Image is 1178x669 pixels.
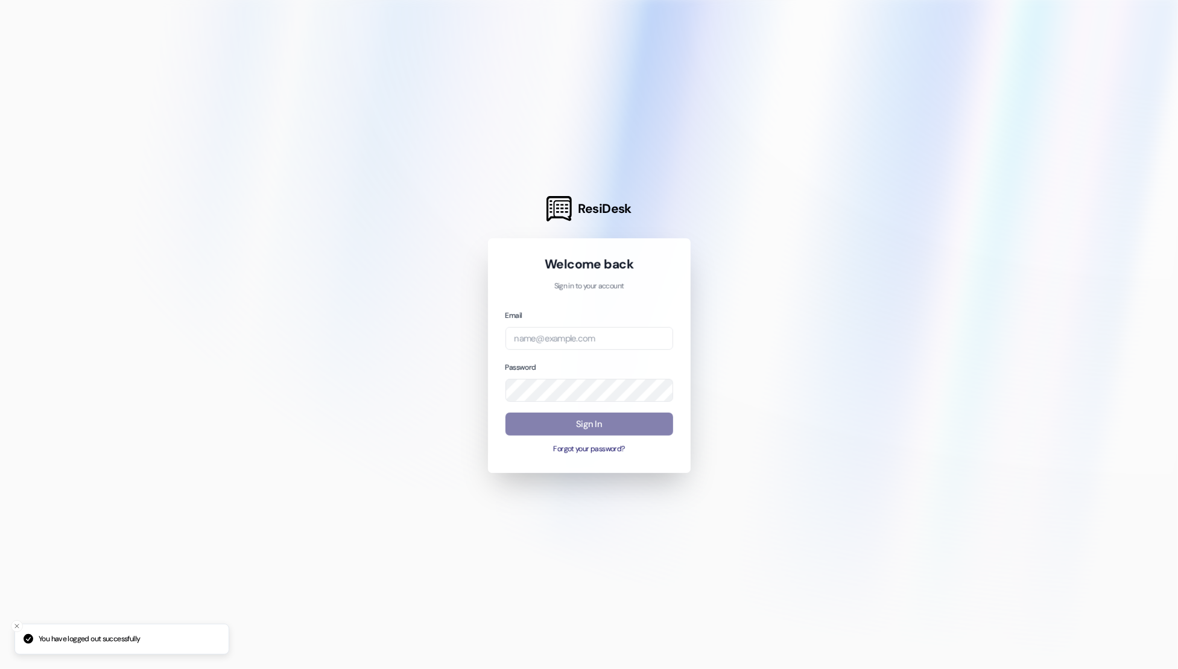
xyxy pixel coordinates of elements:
button: Close toast [11,620,23,632]
button: Forgot your password? [505,444,673,455]
label: Email [505,311,522,320]
span: ResiDesk [578,200,632,217]
p: Sign in to your account [505,281,673,292]
p: You have logged out successfully [39,634,140,645]
button: Sign In [505,413,673,436]
h1: Welcome back [505,256,673,273]
input: name@example.com [505,327,673,350]
label: Password [505,363,536,372]
img: ResiDesk Logo [546,196,572,221]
